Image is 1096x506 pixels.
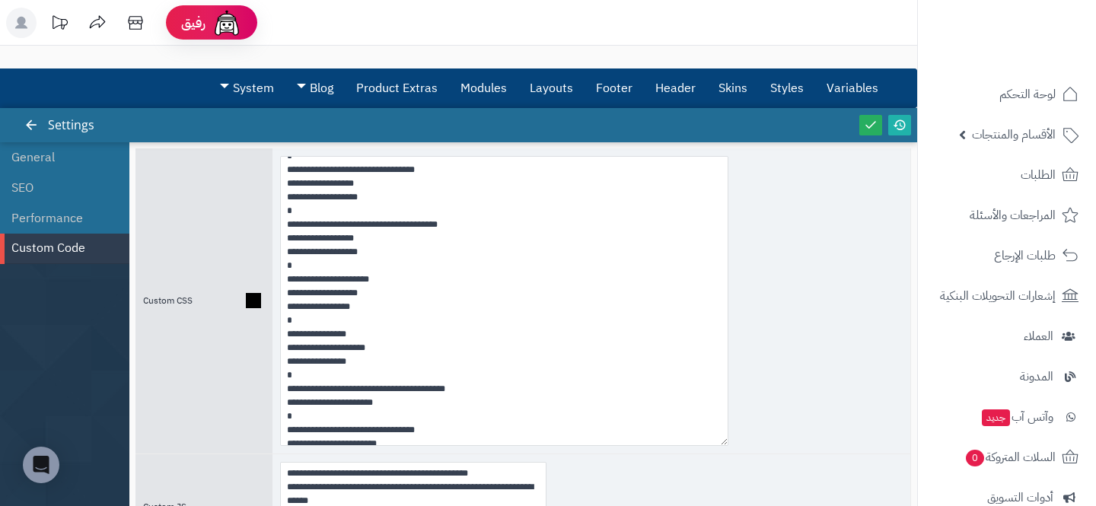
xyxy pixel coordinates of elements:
[1020,366,1053,387] span: المدونة
[285,69,345,107] a: Blog
[940,285,1056,307] span: إشعارات التحويلات البنكية
[449,69,518,107] a: Modules
[23,447,59,483] div: Open Intercom Messenger
[707,69,759,107] a: Skins
[964,447,1056,468] span: السلات المتروكة
[927,157,1087,193] a: الطلبات
[992,11,1082,43] img: logo-2.png
[999,84,1056,105] span: لوحة التحكم
[40,8,78,42] a: تحديثات المنصة
[209,69,285,107] a: System
[518,69,585,107] a: Layouts
[1024,326,1053,347] span: العملاء
[1021,164,1056,186] span: الطلبات
[927,278,1087,314] a: إشعارات التحويلات البنكية
[644,69,707,107] a: Header
[27,108,110,142] div: Settings
[980,406,1053,428] span: وآتس آب
[759,69,815,107] a: Styles
[927,439,1087,476] a: السلات المتروكة0
[927,237,1087,274] a: طلبات الإرجاع
[982,409,1010,426] span: جديد
[994,245,1056,266] span: طلبات الإرجاع
[815,69,890,107] a: Variables
[970,205,1056,226] span: المراجعات والأسئلة
[927,197,1087,234] a: المراجعات والأسئلة
[212,8,242,38] img: ai-face.png
[966,450,984,466] span: 0
[972,124,1056,145] span: الأقسام والمنتجات
[927,358,1087,395] a: المدونة
[345,69,449,107] a: Product Extras
[585,69,644,107] a: Footer
[927,318,1087,355] a: العملاء
[181,14,205,32] span: رفيق
[927,76,1087,113] a: لوحة التحكم
[143,294,193,307] span: Custom CSS
[927,399,1087,435] a: وآتس آبجديد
